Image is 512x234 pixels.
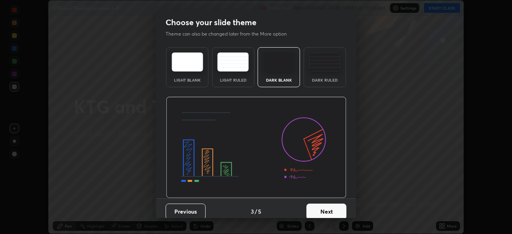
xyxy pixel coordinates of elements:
img: darkTheme.f0cc69e5.svg [263,52,295,72]
button: Previous [166,204,206,220]
div: Dark Blank [263,78,295,82]
img: lightRuledTheme.5fabf969.svg [217,52,249,72]
p: Theme can also be changed later from the More option [166,30,295,38]
h2: Choose your slide theme [166,17,256,28]
div: Light Ruled [217,78,249,82]
h4: / [255,207,257,216]
img: lightTheme.e5ed3b09.svg [172,52,203,72]
button: Next [306,204,346,220]
div: Dark Ruled [309,78,341,82]
img: darkThemeBanner.d06ce4a2.svg [166,97,346,198]
img: darkRuledTheme.de295e13.svg [309,52,340,72]
div: Light Blank [171,78,203,82]
h4: 3 [251,207,254,216]
h4: 5 [258,207,261,216]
